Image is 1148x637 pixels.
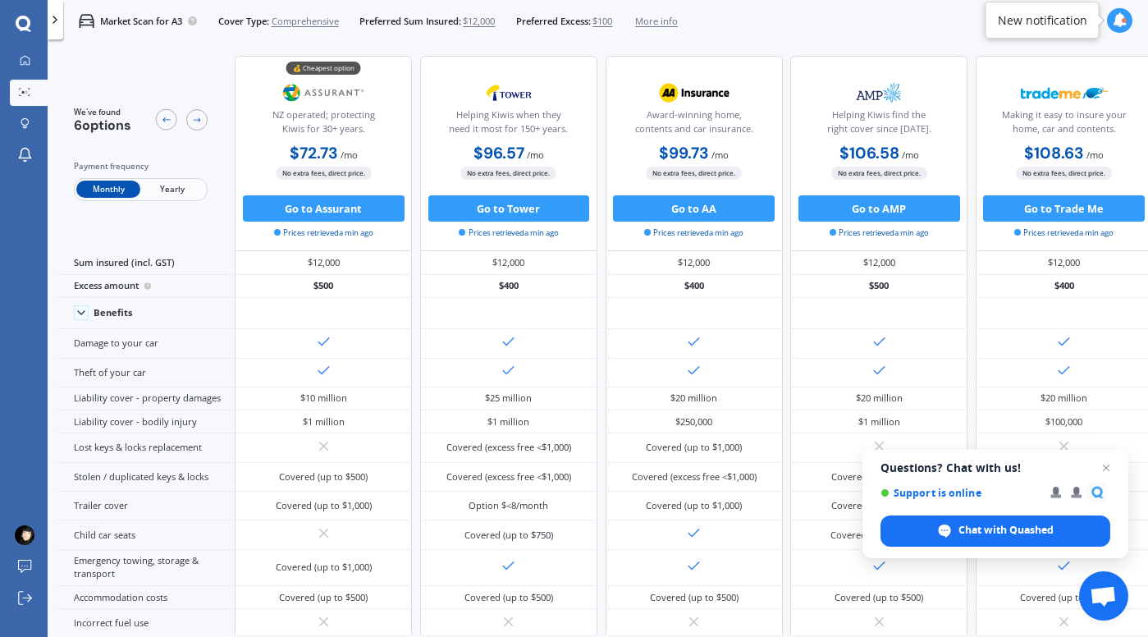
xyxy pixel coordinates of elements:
[57,586,235,609] div: Accommodation costs
[341,149,358,161] span: / mo
[798,195,960,222] button: Go to AMP
[446,470,571,483] div: Covered (excess free <$1,000)
[57,520,235,549] div: Child car seats
[94,307,133,318] div: Benefits
[1020,591,1109,604] div: Covered (up to $500)
[485,392,532,405] div: $25 million
[835,76,922,109] img: AMP.webp
[57,251,235,274] div: Sum insured (incl. GST)
[1024,143,1084,163] b: $108.63
[274,227,373,239] span: Prices retrieved a min ago
[606,251,783,274] div: $12,000
[74,117,131,134] span: 6 options
[830,529,927,542] div: Covered (if kept in car)
[675,415,712,428] div: $250,000
[76,181,140,198] span: Monthly
[616,108,771,141] div: Award-winning home, contents and car insurance.
[1041,392,1087,405] div: $20 million
[839,143,899,163] b: $106.58
[835,591,923,604] div: Covered (up to $500)
[272,15,339,28] span: Comprehensive
[902,149,919,161] span: / mo
[463,15,495,28] span: $12,000
[670,392,717,405] div: $20 million
[527,149,544,161] span: / mo
[303,415,345,428] div: $1 million
[459,227,558,239] span: Prices retrieved a min ago
[790,251,967,274] div: $12,000
[831,167,927,179] span: No extra fees, direct price.
[276,167,372,179] span: No extra fees, direct price.
[57,492,235,520] div: Trailer cover
[140,181,204,198] span: Yearly
[218,15,269,28] span: Cover Type:
[276,499,372,512] div: Covered (up to $1,000)
[1014,227,1114,239] span: Prices retrieved a min ago
[57,275,235,298] div: Excess amount
[856,392,903,405] div: $20 million
[57,550,235,586] div: Emergency towing, storage & transport
[987,108,1141,141] div: Making it easy to insure your home, car and contents.
[465,76,552,109] img: Tower.webp
[57,387,235,410] div: Liability cover - property damages
[831,499,927,512] div: Covered (up to $1,000)
[15,525,34,545] img: ACg8ocK7u_WRB_CMQY29gQ1Gk-eVQHk5tsBhZqwMaKnD38geuwm--yA=s96-c
[711,149,729,161] span: / mo
[420,251,597,274] div: $12,000
[1086,149,1104,161] span: / mo
[830,227,929,239] span: Prices retrieved a min ago
[858,415,900,428] div: $1 million
[802,108,956,141] div: Helping Kiwis find the right cover since [DATE].
[790,275,967,298] div: $500
[632,470,757,483] div: Covered (excess free <$1,000)
[1016,167,1112,179] span: No extra fees, direct price.
[420,275,597,298] div: $400
[1021,76,1108,109] img: Trademe.webp
[432,108,586,141] div: Helping Kiwis when they need it most for 150+ years.
[235,275,412,298] div: $500
[958,523,1054,538] span: Chat with Quashed
[290,143,338,163] b: $72.73
[487,415,529,428] div: $1 million
[880,516,1110,547] span: Chat with Quashed
[74,107,131,118] span: We've found
[635,15,678,28] span: More info
[651,76,738,109] img: AA.webp
[235,251,412,274] div: $12,000
[286,62,361,75] div: 💰 Cheapest option
[998,12,1087,29] div: New notification
[646,441,742,454] div: Covered (up to $1,000)
[246,108,400,141] div: NZ operated; protecting Kiwis for 30+ years.
[276,561,372,574] div: Covered (up to $1,000)
[1045,415,1082,428] div: $100,000
[100,15,182,28] p: Market Scan for A3
[460,167,556,179] span: No extra fees, direct price.
[644,227,743,239] span: Prices retrieved a min ago
[79,13,94,29] img: car.f15378c7a67c060ca3f3.svg
[880,487,1039,499] span: Support is online
[464,591,553,604] div: Covered (up to $500)
[831,470,927,483] div: Covered (up to $1,000)
[469,499,548,512] div: Option $<8/month
[880,461,1110,474] span: Questions? Chat with us!
[592,15,612,28] span: $100
[57,359,235,387] div: Theft of your car
[57,410,235,433] div: Liability cover - bodily injury
[613,195,775,222] button: Go to AA
[281,76,368,109] img: Assurant.png
[57,329,235,358] div: Damage to your car
[516,15,591,28] span: Preferred Excess:
[57,463,235,492] div: Stolen / duplicated keys & locks
[659,143,709,163] b: $99.73
[279,470,368,483] div: Covered (up to $500)
[359,15,461,28] span: Preferred Sum Insured:
[606,275,783,298] div: $400
[983,195,1145,222] button: Go to Trade Me
[1079,571,1128,621] a: Open chat
[473,143,524,163] b: $96.57
[279,591,368,604] div: Covered (up to $500)
[464,529,553,542] div: Covered (up to $750)
[300,392,347,405] div: $10 million
[74,160,208,173] div: Payment frequency
[243,195,405,222] button: Go to Assurant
